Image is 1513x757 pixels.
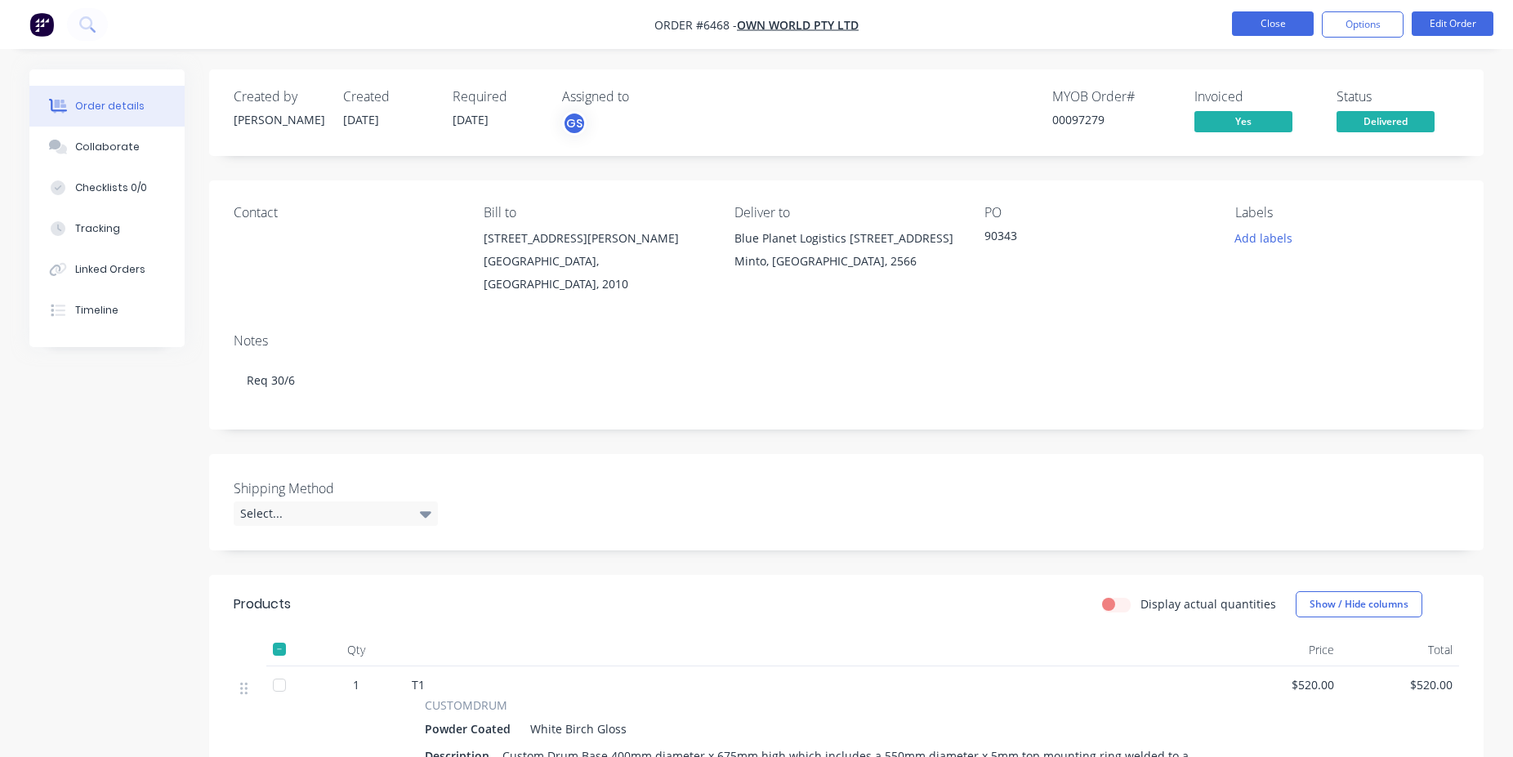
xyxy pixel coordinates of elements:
[984,205,1208,220] div: PO
[29,127,185,167] button: Collaborate
[29,290,185,331] button: Timeline
[353,676,359,693] span: 1
[75,303,118,318] div: Timeline
[562,111,587,136] button: GS
[1347,676,1453,693] span: $520.00
[1337,111,1435,131] span: Delivered
[737,17,859,33] a: Own World Pty Ltd
[1052,111,1175,128] div: 00097279
[29,208,185,249] button: Tracking
[234,89,324,105] div: Created by
[484,227,707,250] div: [STREET_ADDRESS][PERSON_NAME]
[562,89,725,105] div: Assigned to
[75,262,145,277] div: Linked Orders
[1322,11,1404,38] button: Options
[234,333,1459,349] div: Notes
[343,89,433,105] div: Created
[654,17,737,33] span: Order #6468 -
[412,677,425,692] span: T1
[1140,595,1276,612] label: Display actual quantities
[484,205,707,220] div: Bill to
[29,167,185,208] button: Checklists 0/0
[984,227,1189,250] div: 90343
[1337,111,1435,136] button: Delivered
[1341,634,1459,666] div: Total
[307,634,405,666] div: Qty
[484,250,707,296] div: [GEOGRAPHIC_DATA], [GEOGRAPHIC_DATA], 2010
[75,99,145,114] div: Order details
[484,227,707,296] div: [STREET_ADDRESS][PERSON_NAME][GEOGRAPHIC_DATA], [GEOGRAPHIC_DATA], 2010
[1232,11,1314,36] button: Close
[234,479,438,498] label: Shipping Method
[234,205,457,220] div: Contact
[734,227,958,279] div: Blue Planet Logistics [STREET_ADDRESS]Minto, [GEOGRAPHIC_DATA], 2566
[524,717,627,741] div: White Birch Gloss
[453,112,489,127] span: [DATE]
[234,501,438,526] div: Select...
[29,86,185,127] button: Order details
[1194,89,1317,105] div: Invoiced
[1229,676,1334,693] span: $520.00
[75,180,147,195] div: Checklists 0/0
[425,717,517,741] div: Powder Coated
[1222,634,1341,666] div: Price
[425,697,507,714] span: CUSTOMDRUM
[1052,89,1175,105] div: MYOB Order #
[75,221,120,236] div: Tracking
[734,227,958,250] div: Blue Planet Logistics [STREET_ADDRESS]
[453,89,542,105] div: Required
[75,140,140,154] div: Collaborate
[1337,89,1459,105] div: Status
[734,205,958,220] div: Deliver to
[1412,11,1493,36] button: Edit Order
[1225,227,1301,249] button: Add labels
[1194,111,1292,131] span: Yes
[1296,591,1422,617] button: Show / Hide columns
[1235,205,1459,220] div: Labels
[734,250,958,273] div: Minto, [GEOGRAPHIC_DATA], 2566
[234,355,1459,405] div: Req 30/6
[343,112,379,127] span: [DATE]
[29,249,185,290] button: Linked Orders
[234,111,324,128] div: [PERSON_NAME]
[29,12,54,37] img: Factory
[234,594,291,614] div: Products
